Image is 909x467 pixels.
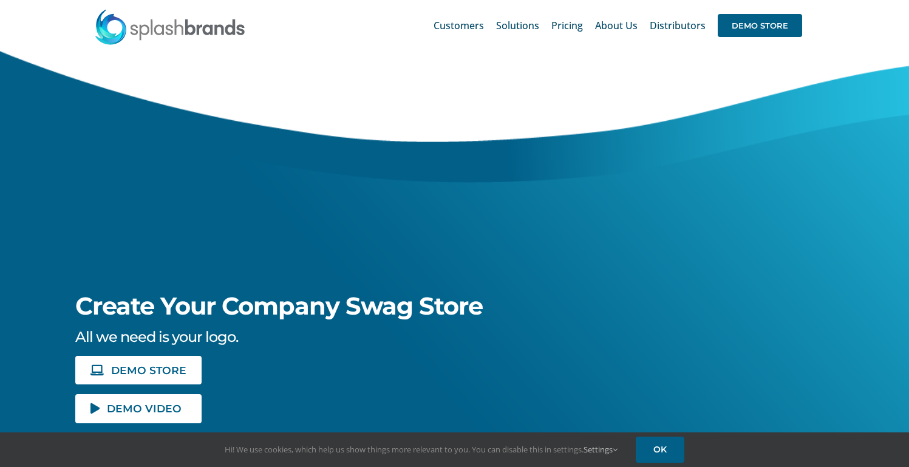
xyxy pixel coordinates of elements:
[225,444,618,455] span: Hi! We use cookies, which help us show things more relevant to you. You can disable this in setti...
[595,21,638,30] span: About Us
[75,291,483,321] span: Create Your Company Swag Store
[107,403,182,414] span: DEMO VIDEO
[434,6,802,45] nav: Main Menu
[434,21,484,30] span: Customers
[94,9,246,45] img: SplashBrands.com Logo
[650,21,706,30] span: Distributors
[75,356,202,384] a: DEMO STORE
[718,14,802,37] span: DEMO STORE
[584,444,618,455] a: Settings
[496,21,539,30] span: Solutions
[551,6,583,45] a: Pricing
[551,21,583,30] span: Pricing
[111,365,186,375] span: DEMO STORE
[650,6,706,45] a: Distributors
[636,437,684,463] a: OK
[718,6,802,45] a: DEMO STORE
[75,328,238,346] span: All we need is your logo.
[434,6,484,45] a: Customers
